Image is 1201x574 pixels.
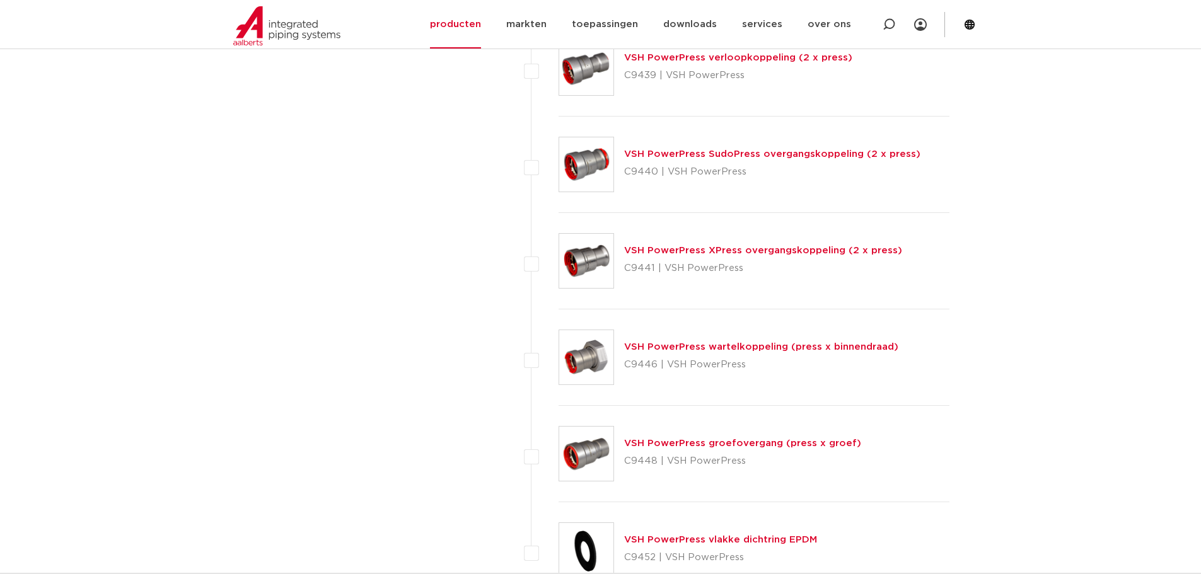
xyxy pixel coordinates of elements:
p: C9441 | VSH PowerPress [624,258,902,278]
a: VSH PowerPress groefovergang (press x groef) [624,439,861,448]
p: C9446 | VSH PowerPress [624,355,898,375]
p: C9439 | VSH PowerPress [624,66,852,86]
a: VSH PowerPress SudoPress overgangskoppeling (2 x press) [624,149,920,159]
img: Thumbnail for VSH PowerPress verloopkoppeling (2 x press) [559,41,613,95]
a: VSH PowerPress XPress overgangskoppeling (2 x press) [624,246,902,255]
a: VSH PowerPress wartelkoppeling (press x binnendraad) [624,342,898,352]
img: Thumbnail for VSH PowerPress SudoPress overgangskoppeling (2 x press) [559,137,613,192]
p: C9452 | VSH PowerPress [624,548,817,568]
p: C9448 | VSH PowerPress [624,451,861,471]
a: VSH PowerPress vlakke dichtring EPDM [624,535,817,544]
p: C9440 | VSH PowerPress [624,162,920,182]
img: Thumbnail for VSH PowerPress wartelkoppeling (press x binnendraad) [559,330,613,384]
img: Thumbnail for VSH PowerPress XPress overgangskoppeling (2 x press) [559,234,613,288]
img: Thumbnail for VSH PowerPress groefovergang (press x groef) [559,427,613,481]
a: VSH PowerPress verloopkoppeling (2 x press) [624,53,852,62]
